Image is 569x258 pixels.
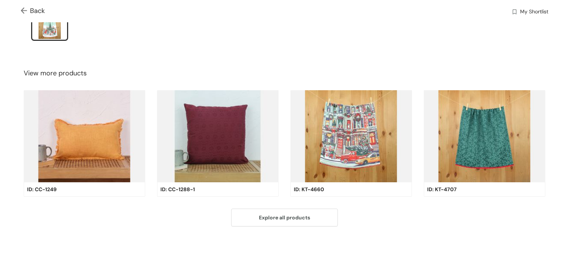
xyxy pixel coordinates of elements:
li: slide item 1 [31,15,68,41]
span: ID: CC-1288-1 [160,185,195,193]
button: Explore all products [231,209,338,226]
span: My Shortlist [520,8,548,17]
span: View more products [24,68,87,78]
img: wishlist [511,9,518,16]
span: ID: KT-4707 [427,185,457,193]
span: Back [21,6,45,16]
img: product-img [290,90,412,182]
img: product-img [24,90,145,182]
span: ID: CC-1249 [27,185,57,193]
span: ID: KT-4660 [294,185,324,193]
span: Explore all products [259,213,310,222]
img: Go back [21,7,30,15]
img: product-img [424,90,545,182]
img: product-img [157,90,279,182]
